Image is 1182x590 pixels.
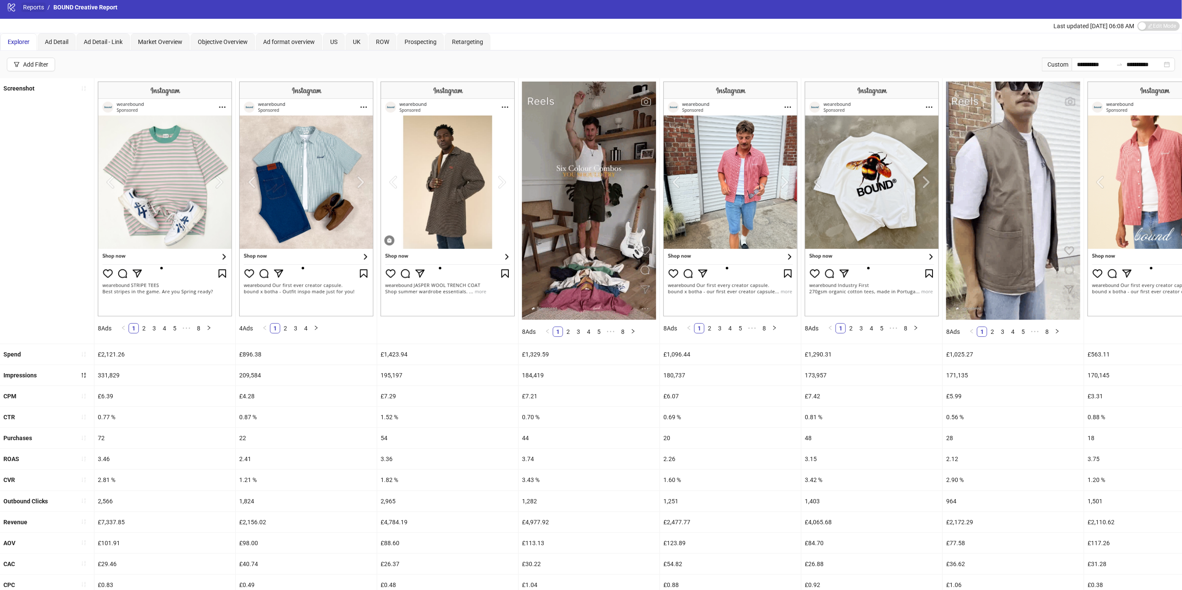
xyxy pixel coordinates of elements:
[715,323,725,333] li: 3
[943,554,1084,574] div: £36.62
[81,456,87,462] span: sort-ascending
[760,324,769,333] a: 8
[180,323,194,333] li: Next 5 Pages
[519,512,660,532] div: £4,977.92
[301,323,311,333] li: 4
[594,327,604,336] a: 5
[405,38,437,45] span: Prospecting
[943,449,1084,469] div: 2.12
[943,491,1084,511] div: 964
[94,554,235,574] div: £29.46
[943,386,1084,406] div: £5.99
[836,324,845,333] a: 1
[519,344,660,365] div: £1,329.59
[805,325,818,332] span: 8 Ads
[618,327,628,336] a: 8
[725,323,735,333] li: 4
[686,325,692,330] span: left
[967,327,977,337] button: left
[943,365,1084,386] div: 171,135
[81,85,87,91] span: sort-ascending
[519,428,660,448] div: 44
[94,491,235,511] div: 2,566
[239,82,373,316] img: Screenshot 120229258940950173
[204,323,214,333] li: Next Page
[660,344,801,365] div: £1,096.44
[887,323,900,333] span: •••
[553,327,563,337] li: 1
[946,328,960,335] span: 8 Ads
[204,323,214,333] button: right
[311,323,321,333] li: Next Page
[1018,327,1028,337] li: 5
[94,470,235,490] div: 2.81 %
[735,323,745,333] li: 5
[901,324,910,333] a: 8
[684,323,694,333] button: left
[977,327,987,337] li: 1
[867,324,876,333] a: 4
[262,325,267,330] span: left
[81,540,87,546] span: sort-ascending
[377,386,518,406] div: £7.29
[759,323,769,333] li: 8
[543,327,553,337] li: Previous Page
[239,325,253,332] span: 4 Ads
[81,372,87,378] span: sort-descending
[377,554,518,574] div: £26.37
[801,533,942,553] div: £84.70
[836,323,846,333] li: 1
[943,512,1084,532] div: £2,172.29
[291,324,300,333] a: 3
[21,3,46,12] a: Reports
[522,328,536,335] span: 8 Ads
[846,324,856,333] a: 2
[519,407,660,427] div: 0.70 %
[825,323,836,333] li: Previous Page
[943,428,1084,448] div: 28
[574,327,583,336] a: 3
[81,351,87,357] span: sort-ascending
[801,512,942,532] div: £4,065.68
[194,324,203,333] a: 8
[660,386,801,406] div: £6.07
[1053,23,1134,29] span: Last updated [DATE] 06:08 AM
[236,365,377,386] div: 209,584
[377,491,518,511] div: 2,965
[877,324,886,333] a: 5
[801,449,942,469] div: 3.15
[81,477,87,483] span: sort-ascending
[801,428,942,448] div: 48
[94,365,235,386] div: 331,829
[14,61,20,67] span: filter
[519,386,660,406] div: £7.21
[3,393,16,400] b: CPM
[23,61,48,68] div: Add Filter
[377,365,518,386] div: 195,197
[236,491,377,511] div: 1,824
[81,393,87,399] span: sort-ascending
[943,344,1084,365] div: £1,025.27
[801,470,942,490] div: 3.42 %
[98,325,111,332] span: 8 Ads
[805,82,939,316] img: Screenshot 120230069845620173
[81,435,87,441] span: sort-ascending
[913,325,918,330] span: right
[3,498,48,505] b: Outbound Clicks
[943,407,1084,427] div: 0.56 %
[94,512,235,532] div: £7,337.85
[911,323,921,333] button: right
[988,327,997,336] a: 2
[263,38,315,45] span: Ad format overview
[695,324,704,333] a: 1
[1042,58,1072,71] div: Custom
[725,324,735,333] a: 4
[159,323,170,333] li: 4
[353,38,361,45] span: UK
[3,540,15,546] b: AOV
[660,407,801,427] div: 0.69 %
[377,470,518,490] div: 1.82 %
[206,325,211,330] span: right
[604,327,618,337] li: Next 5 Pages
